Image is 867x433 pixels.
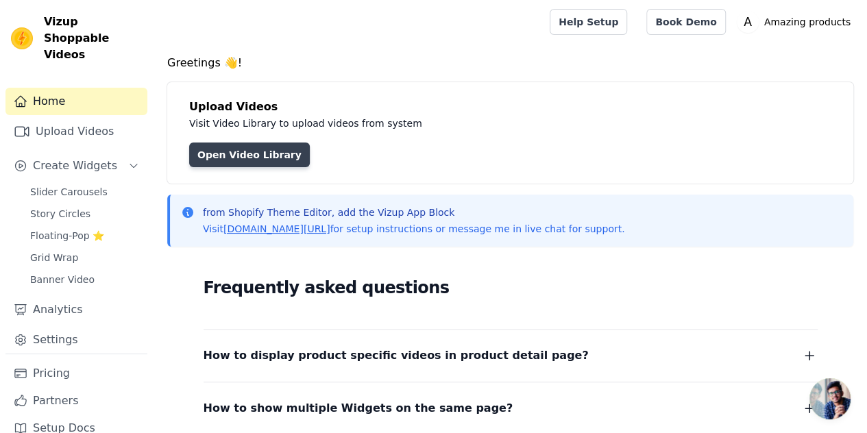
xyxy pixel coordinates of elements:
button: How to display product specific videos in product detail page? [204,346,818,365]
button: Create Widgets [5,152,147,180]
span: Banner Video [30,273,95,286]
p: Visit for setup instructions or message me in live chat for support. [203,222,624,236]
a: Partners [5,387,147,415]
button: A Amazing products [737,10,856,34]
h2: Frequently asked questions [204,274,818,301]
p: Visit Video Library to upload videos from system [189,115,803,132]
a: Grid Wrap [22,248,147,267]
a: Analytics [5,296,147,323]
p: from Shopify Theme Editor, add the Vizup App Block [203,206,624,219]
span: Create Widgets [33,158,117,174]
a: Settings [5,326,147,354]
span: Slider Carousels [30,185,108,199]
a: Open Video Library [189,143,310,167]
p: Amazing products [759,10,856,34]
span: Floating-Pop ⭐ [30,229,104,243]
a: Slider Carousels [22,182,147,201]
a: Help Setup [550,9,627,35]
img: Vizup [11,27,33,49]
span: How to show multiple Widgets on the same page? [204,399,513,418]
a: Upload Videos [5,118,147,145]
span: Grid Wrap [30,251,78,264]
span: Story Circles [30,207,90,221]
a: Story Circles [22,204,147,223]
a: Book Demo [646,9,725,35]
a: Home [5,88,147,115]
a: Banner Video [22,270,147,289]
a: Pricing [5,360,147,387]
a: Floating-Pop ⭐ [22,226,147,245]
h4: Greetings 👋! [167,55,853,71]
span: Vizup Shoppable Videos [44,14,142,63]
a: [DOMAIN_NAME][URL] [223,223,330,234]
h4: Upload Videos [189,99,831,115]
text: A [744,15,752,29]
span: How to display product specific videos in product detail page? [204,346,589,365]
div: Open chat [809,378,851,419]
button: How to show multiple Widgets on the same page? [204,399,818,418]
